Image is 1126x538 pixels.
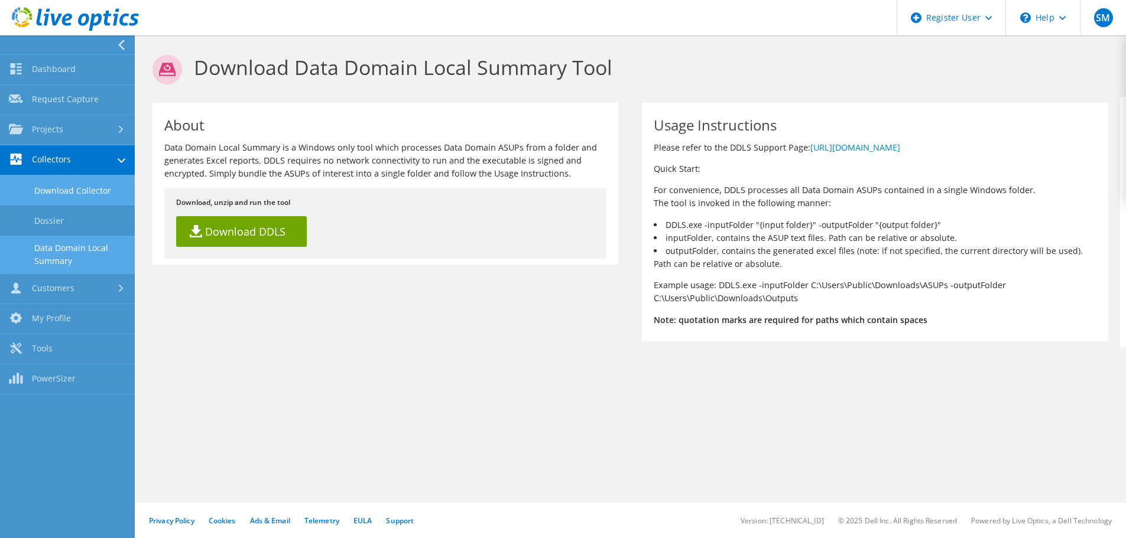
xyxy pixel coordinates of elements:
p: Example usage: DDLS.exe -inputFolder C:\Users\Public\Downloads\ASUPs -outputFolder C:\Users\Publi... [654,279,1096,305]
a: [URL][DOMAIN_NAME] [810,142,900,153]
li: inputFolder, contains the ASUP text files. Path can be relative or absolute. [654,231,1096,244]
li: outputFolder, contains the generated excel files (note: if not specified, the current directory w... [654,244,1096,270]
li: DDLS.exe -inputFolder "{input folder}" -outputFolder "{output folder}" [654,219,1096,231]
a: Telemetry [304,516,339,526]
p: Quick Start: [654,162,1096,175]
h1: About [164,118,601,132]
li: Version: [TECHNICAL_ID] [741,516,824,526]
p: Please refer to the DDLS Support Page: [654,141,1096,154]
a: Download DDLS [176,216,307,247]
li: Powered by Live Optics, a Dell Technology [971,516,1112,526]
span: SM [1094,8,1113,27]
a: Support [386,516,414,526]
a: Cookies [209,516,236,526]
svg: \n [1020,12,1031,23]
p: Download, unzip and run the tool [176,196,595,209]
b: Note: quotation marks are required for paths which contain spaces [654,314,927,325]
a: EULA [353,516,372,526]
a: Ads & Email [250,516,290,526]
p: For convenience, DDLS processes all Data Domain ASUPs contained in a single Windows folder. The t... [654,184,1096,210]
a: Privacy Policy [149,516,194,526]
li: © 2025 Dell Inc. All Rights Reserved [838,516,957,526]
h1: Download Data Domain Local Summary Tool [152,55,1102,84]
p: Data Domain Local Summary is a Windows only tool which processes Data Domain ASUPs from a folder ... [164,141,606,180]
h1: Usage Instructions [654,118,1090,132]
